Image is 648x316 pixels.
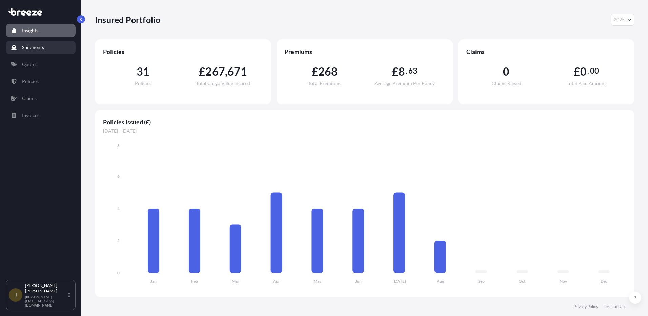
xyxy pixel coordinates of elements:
tspan: 8 [117,143,120,148]
tspan: Dec [601,279,608,284]
button: Year Selector [611,14,634,26]
span: . [406,68,407,74]
tspan: 2 [117,238,120,243]
span: J [14,292,17,298]
tspan: Apr [273,279,280,284]
tspan: 0 [117,270,120,275]
span: Average Premium Per Policy [374,81,435,86]
tspan: Feb [191,279,198,284]
a: Policies [6,75,76,88]
a: Invoices [6,108,76,122]
span: 63 [408,68,417,74]
a: Terms of Use [604,304,626,309]
span: £ [199,66,205,77]
a: Shipments [6,41,76,54]
p: Quotes [22,61,37,68]
tspan: Sep [478,279,485,284]
span: Policies Issued (£) [103,118,626,126]
span: 268 [318,66,338,77]
a: Quotes [6,58,76,71]
span: Claims Raised [492,81,521,86]
span: [DATE] - [DATE] [103,127,626,134]
span: 2025 [614,16,625,23]
p: [PERSON_NAME][EMAIL_ADDRESS][DOMAIN_NAME] [25,295,67,307]
span: 267 [205,66,225,77]
span: Premiums [285,47,445,56]
a: Claims [6,92,76,105]
tspan: Mar [232,279,239,284]
tspan: 6 [117,174,120,179]
span: Total Premiums [308,81,341,86]
a: Privacy Policy [573,304,598,309]
p: Shipments [22,44,44,51]
p: Insights [22,27,38,34]
span: Policies [135,81,151,86]
p: Claims [22,95,37,102]
span: Total Cargo Value Insured [196,81,250,86]
span: £ [392,66,399,77]
span: Total Paid Amount [567,81,606,86]
span: £ [574,66,580,77]
span: 671 [227,66,247,77]
tspan: Jun [355,279,362,284]
span: Policies [103,47,263,56]
span: 0 [503,66,509,77]
p: [PERSON_NAME] [PERSON_NAME] [25,283,67,294]
span: . [587,68,589,74]
tspan: Jan [150,279,157,284]
tspan: Oct [519,279,526,284]
tspan: May [313,279,322,284]
tspan: Nov [560,279,567,284]
span: 31 [137,66,149,77]
p: Invoices [22,112,39,119]
span: , [225,66,227,77]
tspan: [DATE] [393,279,406,284]
p: Insured Portfolio [95,14,160,25]
a: Insights [6,24,76,37]
span: 00 [590,68,599,74]
span: £ [312,66,318,77]
span: 8 [399,66,405,77]
p: Policies [22,78,39,85]
span: 0 [580,66,587,77]
tspan: Aug [437,279,444,284]
tspan: 4 [117,206,120,211]
span: Claims [466,47,626,56]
